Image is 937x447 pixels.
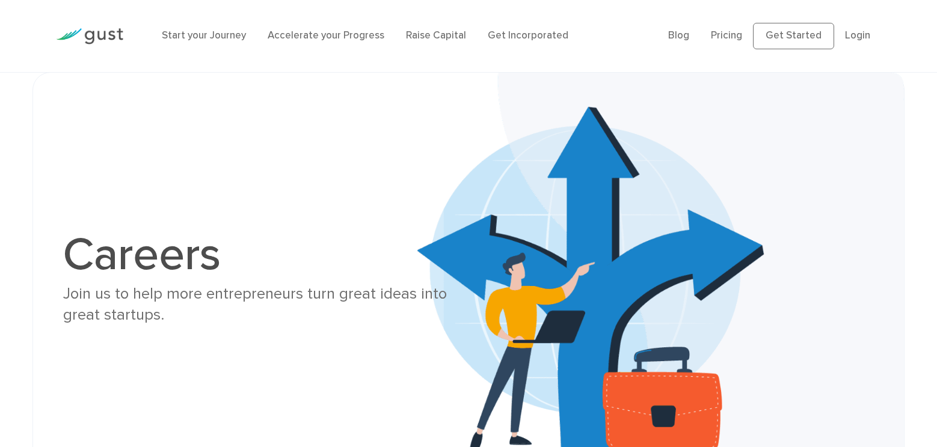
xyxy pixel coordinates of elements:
[162,29,246,41] a: Start your Journey
[63,232,459,278] h1: Careers
[56,28,123,44] img: Gust Logo
[845,29,870,41] a: Login
[668,29,689,41] a: Blog
[63,284,459,326] div: Join us to help more entrepreneurs turn great ideas into great startups.
[268,29,384,41] a: Accelerate your Progress
[406,29,466,41] a: Raise Capital
[753,23,834,49] a: Get Started
[488,29,568,41] a: Get Incorporated
[711,29,742,41] a: Pricing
